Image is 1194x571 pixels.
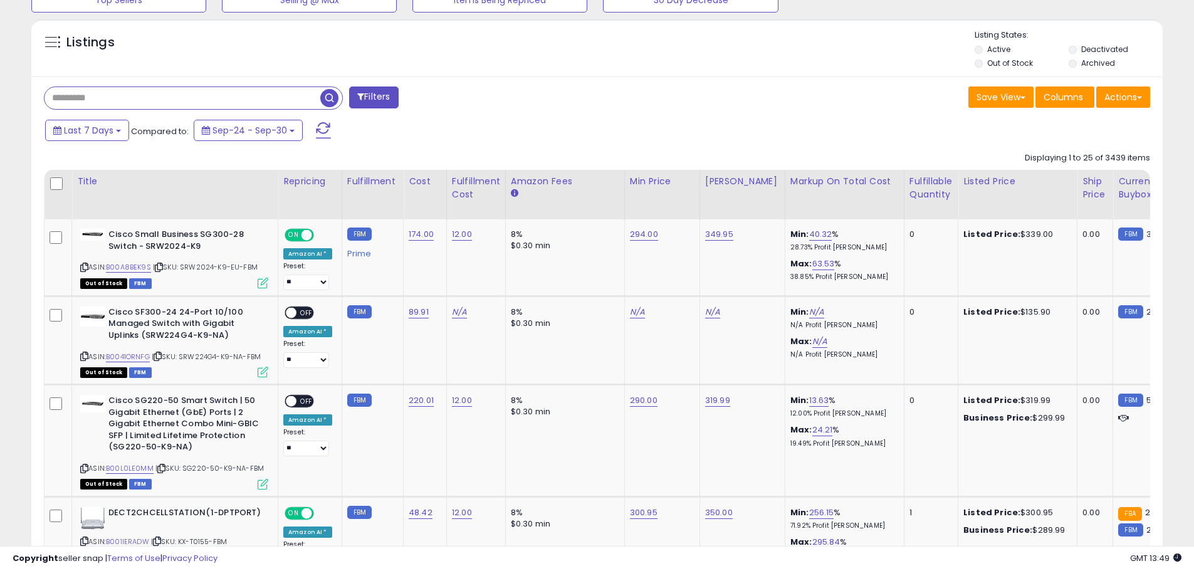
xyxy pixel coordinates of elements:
[790,306,809,318] b: Min:
[283,326,332,337] div: Amazon AI *
[1146,394,1161,406] span: 579
[347,244,394,259] div: Prime
[347,228,372,241] small: FBM
[64,124,113,137] span: Last 7 Days
[153,262,258,272] span: | SKU: SRW2024-K9-EU-FBM
[963,525,1067,536] div: $289.99
[809,506,834,519] a: 256.15
[705,394,730,407] a: 319.99
[1081,58,1115,68] label: Archived
[452,175,500,201] div: Fulfillment Cost
[1145,506,1173,518] span: 249.99
[1096,86,1150,108] button: Actions
[790,258,812,270] b: Max:
[790,229,894,252] div: %
[1082,395,1103,406] div: 0.00
[347,305,372,318] small: FBM
[963,506,1020,518] b: Listed Price:
[80,229,105,241] img: 310PBKq9DZL._SL40_.jpg
[790,424,894,448] div: %
[809,228,832,241] a: 40.32
[129,367,152,378] span: FBM
[108,507,261,522] b: DECT2CHCELLSTATION(1-DPTPORT)
[511,306,615,318] div: 8%
[1118,305,1143,318] small: FBM
[790,228,809,240] b: Min:
[511,188,518,199] small: Amazon Fees.
[80,395,105,412] img: 31HzXe-YZAL._SL40_.jpg
[790,439,894,448] p: 19.49% Profit [PERSON_NAME]
[785,170,904,219] th: The percentage added to the cost of goods (COGS) that forms the calculator for Min & Max prices.
[80,278,127,289] span: All listings that are currently out of stock and unavailable for purchase on Amazon
[283,340,332,368] div: Preset:
[155,463,264,473] span: | SKU: SG220-50-K9-NA-FBM
[1082,175,1108,201] div: Ship Price
[296,396,317,407] span: OFF
[987,44,1010,55] label: Active
[909,229,948,240] div: 0
[705,175,780,188] div: [PERSON_NAME]
[80,306,268,376] div: ASIN:
[975,29,1163,41] p: Listing States:
[13,552,58,564] strong: Copyright
[630,394,657,407] a: 290.00
[452,228,472,241] a: 12.00
[66,34,115,51] h5: Listings
[963,412,1067,424] div: $299.99
[452,394,472,407] a: 12.00
[790,394,809,406] b: Min:
[630,506,657,519] a: 300.95
[283,248,332,259] div: Amazon AI *
[790,409,894,418] p: 12.00% Profit [PERSON_NAME]
[963,507,1067,518] div: $300.95
[1118,507,1141,521] small: FBA
[1035,86,1094,108] button: Columns
[968,86,1034,108] button: Save View
[283,428,332,456] div: Preset:
[511,518,615,530] div: $0.30 min
[1146,306,1174,318] span: 299.99
[283,262,332,290] div: Preset:
[77,175,273,188] div: Title
[106,463,154,474] a: B00L0LE0MM
[1081,44,1128,55] label: Deactivated
[286,508,301,518] span: ON
[705,506,733,519] a: 350.00
[194,120,303,141] button: Sep-24 - Sep-30
[347,394,372,407] small: FBM
[108,395,261,456] b: Cisco SG220-50 Smart Switch | 50 Gigabit Ethernet (GbE) Ports | 2 Gigabit Ethernet Combo Mini-GBI...
[347,506,372,519] small: FBM
[409,506,432,519] a: 48.42
[409,175,441,188] div: Cost
[312,508,332,518] span: OFF
[108,229,261,255] b: Cisco Small Business SG300-28 Switch - SRW2024-K9
[630,306,645,318] a: N/A
[129,278,152,289] span: FBM
[790,175,899,188] div: Markup on Total Cost
[790,506,809,518] b: Min:
[283,414,332,426] div: Amazon AI *
[13,553,217,565] div: seller snap | |
[790,424,812,436] b: Max:
[80,306,105,327] img: 21Atcu0+rTL._SL40_.jpg
[511,318,615,329] div: $0.30 min
[511,395,615,406] div: 8%
[790,273,894,281] p: 38.85% Profit [PERSON_NAME]
[963,524,1032,536] b: Business Price:
[511,175,619,188] div: Amazon Fees
[212,124,287,137] span: Sep-24 - Sep-30
[963,395,1067,406] div: $319.99
[80,479,127,490] span: All listings that are currently out of stock and unavailable for purchase on Amazon
[80,507,105,530] img: 11UsbZsnSFL._SL40_.jpg
[452,506,472,519] a: 12.00
[963,306,1020,318] b: Listed Price:
[312,230,332,241] span: OFF
[812,424,833,436] a: 24.21
[790,350,894,359] p: N/A Profit [PERSON_NAME]
[790,258,894,281] div: %
[106,352,150,362] a: B0041ORNFG
[1118,394,1143,407] small: FBM
[80,367,127,378] span: All listings that are currently out of stock and unavailable for purchase on Amazon
[286,230,301,241] span: ON
[1146,524,1162,536] span: 249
